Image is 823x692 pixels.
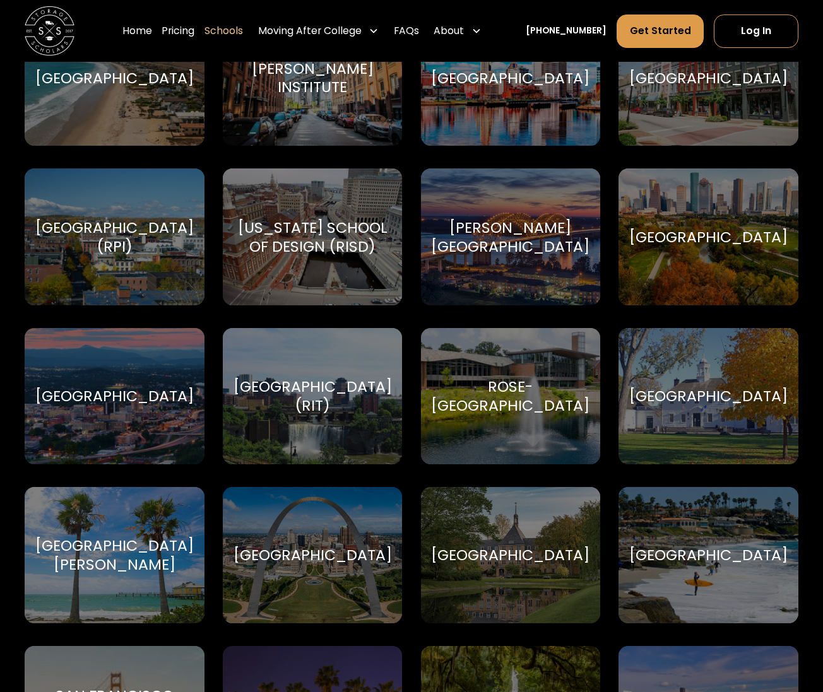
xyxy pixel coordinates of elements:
a: FAQs [394,14,419,49]
a: Schools [204,14,243,49]
a: Go to selected school [619,168,798,305]
div: [GEOGRAPHIC_DATA] [629,228,788,246]
a: Go to selected school [25,168,204,305]
a: Go to selected school [25,328,204,464]
a: Pricing [162,14,194,49]
div: About [434,23,464,38]
a: Go to selected school [421,328,600,464]
a: [PHONE_NUMBER] [526,25,607,38]
div: About [429,14,486,49]
div: [GEOGRAPHIC_DATA] [629,387,788,405]
div: [GEOGRAPHIC_DATA] [629,546,788,564]
a: Go to selected school [25,487,204,623]
div: [PERSON_NAME] Institute [238,59,388,97]
div: [GEOGRAPHIC_DATA][PERSON_NAME] [35,536,194,573]
a: Log In [714,15,798,48]
a: Go to selected school [25,9,204,146]
a: Go to selected school [223,9,402,146]
a: Go to selected school [223,168,402,305]
a: Go to selected school [421,168,600,305]
div: [GEOGRAPHIC_DATA] [629,69,788,87]
div: [GEOGRAPHIC_DATA] [234,546,392,564]
a: Home [122,14,152,49]
a: Go to selected school [421,9,600,146]
a: Go to selected school [619,9,798,146]
div: [GEOGRAPHIC_DATA] [35,69,194,87]
div: Moving After College [258,23,362,38]
a: Go to selected school [223,487,402,623]
div: [GEOGRAPHIC_DATA] [35,387,194,405]
a: Go to selected school [421,487,600,623]
a: Get Started [617,15,704,48]
div: [PERSON_NAME][GEOGRAPHIC_DATA] [431,218,589,255]
div: [GEOGRAPHIC_DATA] [431,546,589,564]
img: Storage Scholars main logo [25,6,74,56]
div: [US_STATE] School of Design (RISD) [238,218,388,255]
a: Go to selected school [619,487,798,623]
div: Moving After College [253,14,384,49]
div: [GEOGRAPHIC_DATA] [431,69,589,87]
div: [GEOGRAPHIC_DATA] (RIT) [234,377,392,414]
div: Rose-[GEOGRAPHIC_DATA] [431,377,589,414]
a: Go to selected school [619,328,798,464]
div: [GEOGRAPHIC_DATA] (RPI) [35,218,194,255]
a: Go to selected school [223,328,402,464]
